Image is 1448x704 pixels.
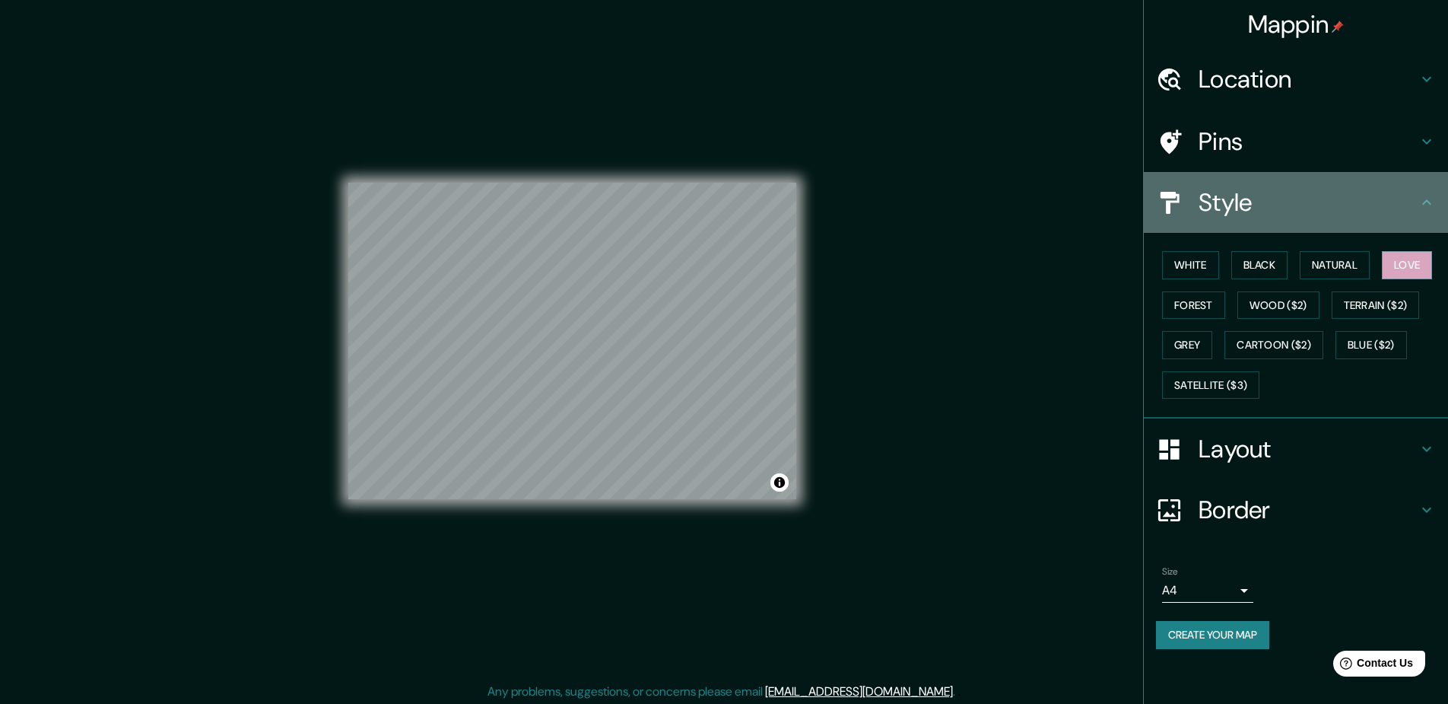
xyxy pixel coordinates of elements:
div: Location [1144,49,1448,110]
div: . [955,683,957,701]
button: Terrain ($2) [1332,291,1420,320]
button: Grey [1162,331,1212,359]
label: Size [1162,565,1178,578]
img: pin-icon.png [1332,21,1344,33]
h4: Pins [1199,126,1418,157]
div: Style [1144,172,1448,233]
button: Create your map [1156,621,1269,649]
iframe: Help widget launcher [1313,645,1431,687]
div: A4 [1162,578,1253,603]
p: Any problems, suggestions, or concerns please email . [487,683,955,701]
h4: Location [1199,64,1418,94]
h4: Mappin [1248,9,1345,40]
button: Natural [1300,251,1370,279]
canvas: Map [348,183,796,499]
div: . [957,683,961,701]
button: Toggle attribution [770,473,789,492]
h4: Style [1199,187,1418,218]
div: Border [1144,479,1448,540]
button: Love [1382,251,1432,279]
button: Forest [1162,291,1225,320]
button: Blue ($2) [1335,331,1407,359]
button: Black [1231,251,1288,279]
button: Wood ($2) [1237,291,1319,320]
div: Pins [1144,111,1448,172]
button: Satellite ($3) [1162,371,1259,400]
button: White [1162,251,1219,279]
button: Cartoon ($2) [1224,331,1323,359]
a: [EMAIL_ADDRESS][DOMAIN_NAME] [765,683,953,699]
div: Layout [1144,419,1448,479]
h4: Border [1199,495,1418,525]
h4: Layout [1199,434,1418,464]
